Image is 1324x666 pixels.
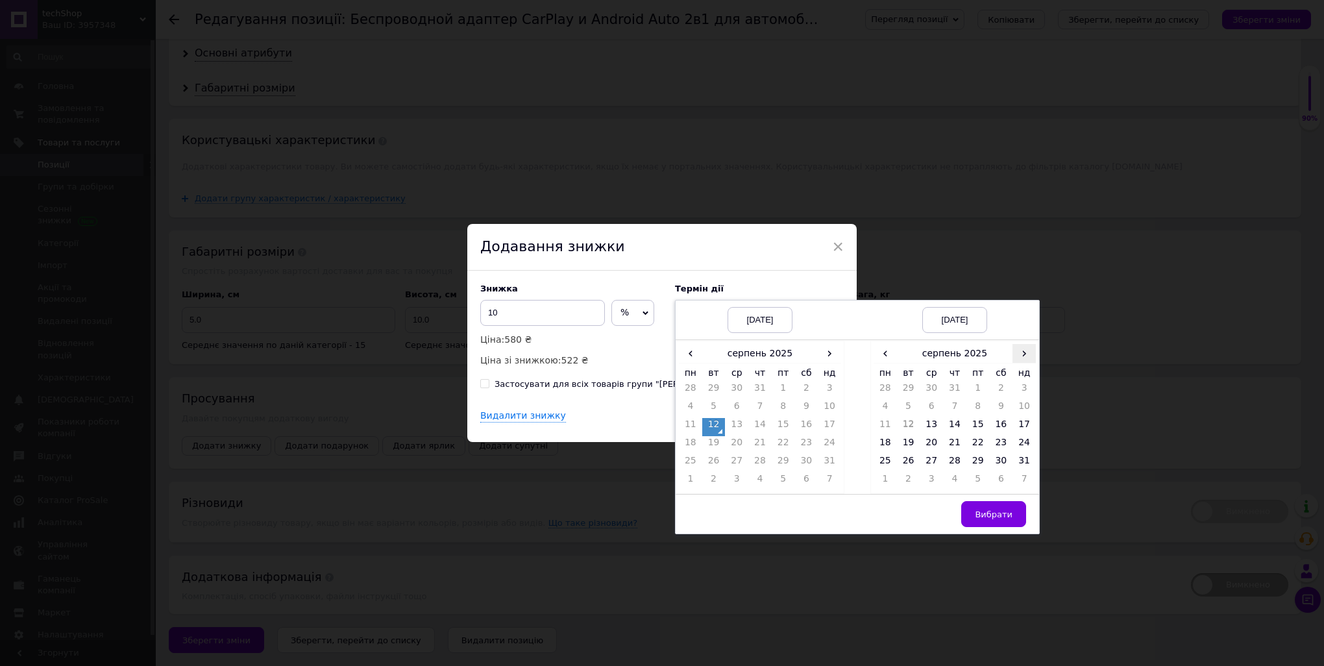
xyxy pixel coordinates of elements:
[990,418,1013,436] td: 16
[874,382,897,400] td: 28
[897,454,920,473] td: 26
[748,364,772,382] th: чт
[818,364,841,382] th: нд
[920,454,943,473] td: 27
[702,382,726,400] td: 29
[620,307,629,317] span: %
[728,307,792,333] div: [DATE]
[874,473,897,491] td: 1
[874,344,897,363] span: ‹
[748,436,772,454] td: 21
[480,353,662,367] p: Ціна зі знижкою:
[13,146,898,186] p: Интеллектуальное управление без помощи рук Сосредоточьтесь на дороге благодаря голосовым командам...
[702,436,726,454] td: 19
[897,364,920,382] th: вт
[1012,382,1036,400] td: 3
[748,473,772,491] td: 4
[943,400,966,418] td: 7
[818,436,841,454] td: 24
[13,35,898,75] p: Идеальный беспроводной адаптер CarPlay — простой, быстрый и надежный. Мгновенное беспроводное под...
[772,364,795,382] th: пт
[725,400,748,418] td: 6
[990,473,1013,491] td: 6
[480,238,625,254] span: Додавання знижки
[990,400,1013,418] td: 9
[679,418,702,436] td: 11
[561,355,589,365] span: 522 ₴
[897,436,920,454] td: 19
[990,364,1013,382] th: сб
[675,284,844,293] label: Термін дії
[795,454,818,473] td: 30
[495,378,761,390] div: Застосувати для всіх товарів групи "[PERSON_NAME] група"
[920,364,943,382] th: ср
[504,334,532,345] span: 580 ₴
[772,418,795,436] td: 15
[725,436,748,454] td: 20
[897,418,920,436] td: 12
[679,473,702,491] td: 1
[920,418,943,436] td: 13
[702,344,818,364] th: серпень 2025
[943,473,966,491] td: 4
[679,344,702,363] span: ‹
[679,382,702,400] td: 28
[725,382,748,400] td: 30
[818,418,841,436] td: 17
[795,382,818,400] td: 2
[795,364,818,382] th: сб
[874,436,897,454] td: 18
[748,382,772,400] td: 31
[966,418,990,436] td: 15
[772,436,795,454] td: 22
[943,436,966,454] td: 21
[725,473,748,491] td: 3
[748,400,772,418] td: 7
[702,473,726,491] td: 2
[990,454,1013,473] td: 30
[480,410,566,423] div: Видалити знижку
[725,454,748,473] td: 27
[702,418,726,436] td: 12
[897,473,920,491] td: 2
[772,454,795,473] td: 29
[748,454,772,473] td: 28
[1012,344,1036,363] span: ›
[920,473,943,491] td: 3
[795,436,818,454] td: 23
[990,382,1013,400] td: 2
[874,364,897,382] th: пн
[897,382,920,400] td: 29
[874,418,897,436] td: 11
[897,344,1013,364] th: серпень 2025
[943,364,966,382] th: чт
[920,382,943,400] td: 30
[920,436,943,454] td: 20
[772,473,795,491] td: 5
[13,13,898,280] body: Редактор, 046BE557-F41B-418F-85D3-079330D132D7
[13,13,898,27] p: Подходит только для автомобилей с проводным CarPlay.
[725,418,748,436] td: 13
[795,400,818,418] td: 9
[1012,436,1036,454] td: 24
[748,418,772,436] td: 14
[874,400,897,418] td: 4
[480,300,605,326] input: 0
[1012,454,1036,473] td: 31
[702,454,726,473] td: 26
[920,400,943,418] td: 6
[966,454,990,473] td: 29
[1012,473,1036,491] td: 7
[832,236,844,258] span: ×
[1012,400,1036,418] td: 10
[13,84,898,138] p: Высочайшая скорость и отсутствие задержек. Ощутите невероятно быстрое подключение благодаря усове...
[772,382,795,400] td: 1
[818,400,841,418] td: 10
[679,454,702,473] td: 25
[1012,364,1036,382] th: нд
[966,364,990,382] th: пт
[795,473,818,491] td: 6
[943,418,966,436] td: 14
[818,473,841,491] td: 7
[922,307,987,333] div: [DATE]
